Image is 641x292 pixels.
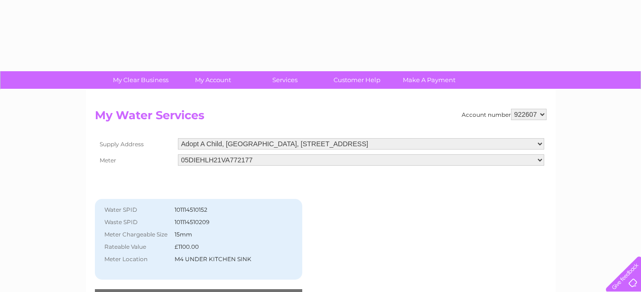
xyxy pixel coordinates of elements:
th: Meter Location [100,253,172,265]
th: Waste SPID [100,216,172,228]
td: £1100.00 [172,241,281,253]
td: 101114510209 [172,216,281,228]
div: Account number [462,109,547,120]
td: M4 UNDER KITCHEN SINK [172,253,281,265]
a: Services [246,71,324,89]
td: 101114510152 [172,204,281,216]
a: My Account [174,71,252,89]
h2: My Water Services [95,109,547,127]
th: Water SPID [100,204,172,216]
th: Meter [95,152,176,168]
th: Rateable Value [100,241,172,253]
th: Supply Address [95,136,176,152]
a: Customer Help [318,71,396,89]
a: My Clear Business [102,71,180,89]
a: Make A Payment [390,71,468,89]
th: Meter Chargeable Size [100,228,172,241]
td: 15mm [172,228,281,241]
